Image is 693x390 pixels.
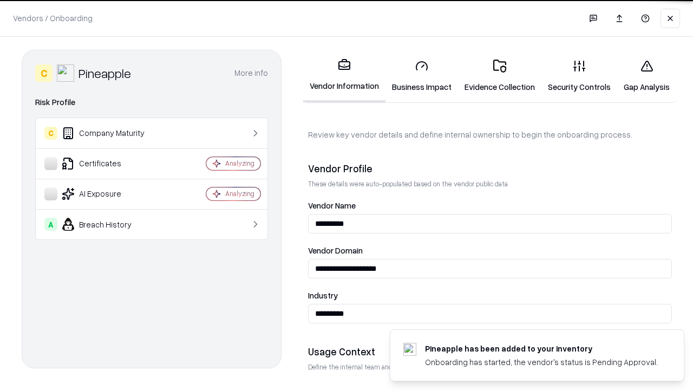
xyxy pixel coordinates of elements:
a: Business Impact [385,51,458,101]
div: AI Exposure [44,187,174,200]
img: pineappleenergy.com [403,343,416,356]
div: Certificates [44,157,174,170]
div: Breach History [44,218,174,231]
div: Risk Profile [35,96,268,109]
button: More info [234,63,268,83]
a: Gap Analysis [617,51,676,101]
p: Define the internal team and reason for using this vendor. This helps assess business relevance a... [308,362,672,372]
div: Usage Context [308,345,672,358]
p: These details were auto-populated based on the vendor public data [308,179,672,188]
a: Vendor Information [303,50,385,102]
p: Vendors / Onboarding [13,12,93,24]
div: Pineapple has been added to your inventory [425,343,658,354]
div: Onboarding has started, the vendor's status is Pending Approval. [425,356,658,368]
div: A [44,218,57,231]
div: Company Maturity [44,127,174,140]
label: Vendor Domain [308,246,672,255]
div: C [35,64,53,82]
a: Evidence Collection [458,51,541,101]
a: Security Controls [541,51,617,101]
div: Analyzing [225,189,254,198]
p: Review key vendor details and define internal ownership to begin the onboarding process. [308,129,672,140]
img: Pineapple [57,64,74,82]
div: C [44,127,57,140]
label: Vendor Name [308,201,672,210]
label: Industry [308,291,672,300]
div: Pineapple [79,64,131,82]
div: Analyzing [225,159,254,168]
div: Vendor Profile [308,162,672,175]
